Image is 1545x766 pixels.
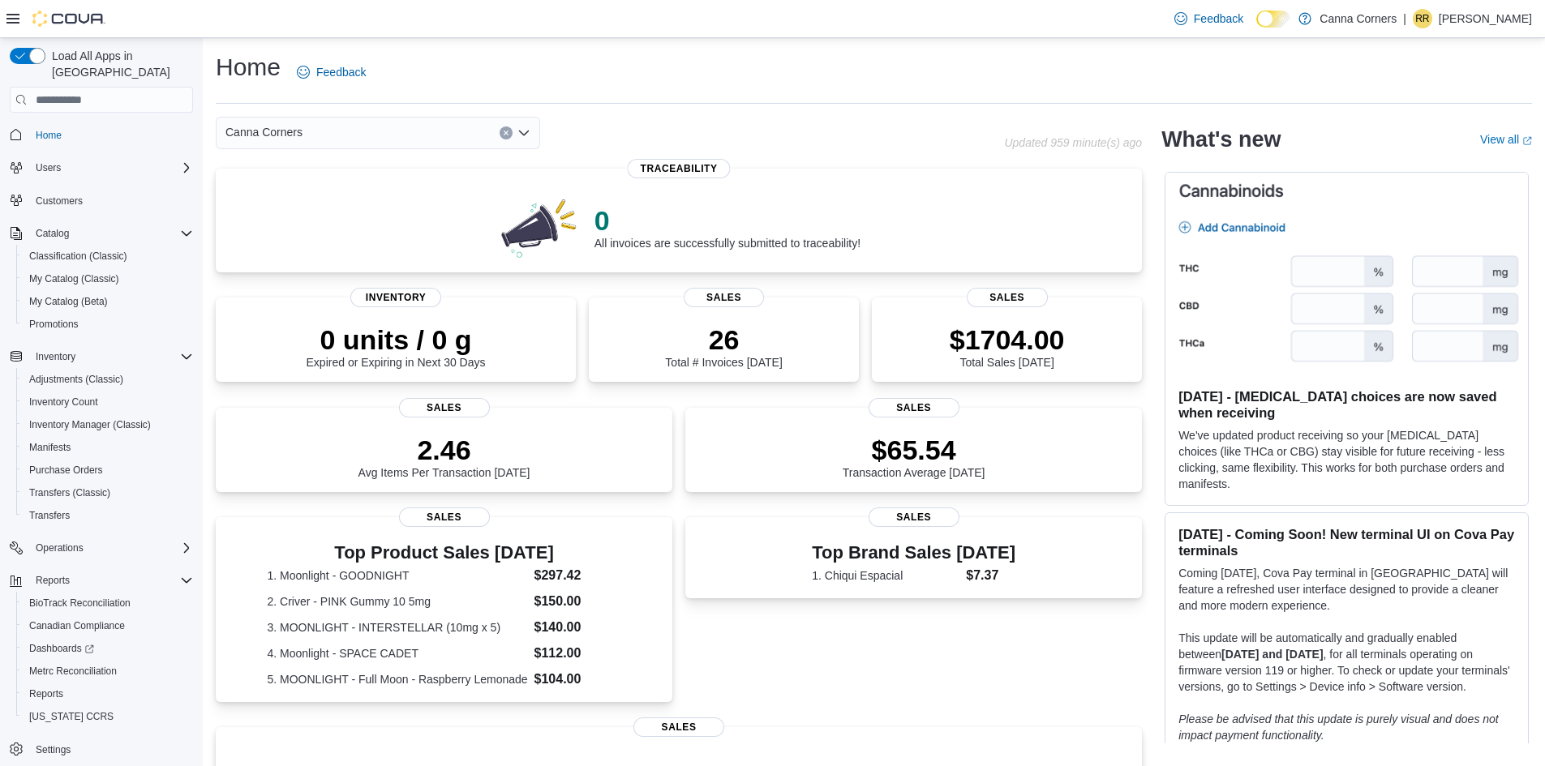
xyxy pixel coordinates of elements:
button: Users [3,156,200,179]
button: My Catalog (Classic) [16,267,200,290]
span: Transfers (Classic) [23,483,193,503]
dd: $7.37 [966,566,1015,585]
span: RR [1415,9,1429,28]
span: Transfers (Classic) [29,486,110,499]
span: Operations [29,538,193,558]
span: Canadian Compliance [23,616,193,635]
span: Canadian Compliance [29,619,125,632]
button: BioTrack Reconciliation [16,592,200,614]
button: Inventory [29,347,82,366]
span: Inventory [29,347,193,366]
a: Transfers (Classic) [23,483,117,503]
a: BioTrack Reconciliation [23,593,137,613]
button: Reports [3,569,200,592]
span: BioTrack Reconciliation [29,597,131,610]
dd: $104.00 [534,670,621,689]
p: Coming [DATE], Cova Pay terminal in [GEOGRAPHIC_DATA] will feature a refreshed user interface des... [1178,565,1515,614]
p: $65.54 [843,434,985,466]
a: Promotions [23,315,85,334]
span: Sales [399,398,490,417]
button: Settings [3,738,200,761]
button: Adjustments (Classic) [16,368,200,391]
p: 2.46 [358,434,530,466]
a: Manifests [23,438,77,457]
span: Inventory Manager (Classic) [29,418,151,431]
p: This update will be automatically and gradually enabled between , for all terminals operating on ... [1178,630,1515,695]
p: | [1403,9,1406,28]
a: My Catalog (Classic) [23,269,126,289]
span: Sales [967,288,1048,307]
span: Feedback [316,64,366,80]
span: My Catalog (Classic) [29,272,119,285]
span: Dashboards [29,642,94,655]
span: Manifests [23,438,193,457]
span: Sales [869,507,959,527]
span: Promotions [23,315,193,334]
span: Promotions [29,318,79,331]
div: Total Sales [DATE] [950,323,1065,369]
span: Washington CCRS [23,707,193,726]
h3: Top Product Sales [DATE] [267,543,620,563]
a: Purchase Orders [23,460,109,480]
p: 26 [665,323,782,356]
button: Reports [16,683,200,705]
a: Customers [29,191,89,211]
dd: $140.00 [534,618,621,637]
span: Inventory [350,288,441,307]
span: Reports [36,574,70,587]
div: Ronny Reitmeier [1413,9,1432,28]
input: Dark Mode [1256,11,1290,28]
span: Catalog [29,224,193,243]
button: Canadian Compliance [16,614,200,637]
button: Catalog [29,224,75,243]
a: Reports [23,684,70,704]
p: 0 [594,204,860,237]
span: My Catalog (Beta) [29,295,108,308]
span: Sales [399,507,490,527]
span: Inventory Manager (Classic) [23,415,193,434]
span: My Catalog (Classic) [23,269,193,289]
button: Transfers [16,504,200,527]
span: Transfers [23,506,193,525]
span: Sales [869,398,959,417]
button: Inventory [3,345,200,368]
a: Transfers [23,506,76,525]
span: Catalog [36,227,69,240]
div: Avg Items Per Transaction [DATE] [358,434,530,479]
a: My Catalog (Beta) [23,292,114,311]
span: Traceability [628,159,731,178]
button: Reports [29,571,76,590]
p: Updated 959 minute(s) ago [1004,136,1142,149]
a: Canadian Compliance [23,616,131,635]
span: Metrc Reconciliation [29,665,117,678]
a: [US_STATE] CCRS [23,707,120,726]
button: Classification (Classic) [16,245,200,267]
button: Manifests [16,436,200,459]
button: Metrc Reconciliation [16,660,200,683]
a: Metrc Reconciliation [23,661,123,681]
span: Inventory Count [23,392,193,412]
a: Feedback [290,56,372,88]
a: Feedback [1168,2,1250,35]
dt: 4. Moonlight - SPACE CADET [267,645,527,661]
dt: 1. Moonlight - GOODNIGHT [267,567,527,584]
button: Customers [3,189,200,212]
span: Users [36,161,61,174]
span: Inventory Count [29,396,98,409]
dt: 5. MOONLIGHT - Full Moon - Raspberry Lemonade [267,671,527,687]
img: Cova [32,11,105,27]
dd: $150.00 [534,592,621,611]
button: Promotions [16,313,200,336]
p: 0 units / 0 g [307,323,486,356]
button: Operations [29,538,90,558]
a: Settings [29,740,77,760]
span: Settings [29,739,193,760]
button: Operations [3,537,200,559]
a: Classification (Classic) [23,246,134,266]
span: Load All Apps in [GEOGRAPHIC_DATA] [45,48,193,80]
dt: 2. Criver - PINK Gummy 10 5mg [267,593,527,610]
span: Canna Corners [225,122,303,142]
span: Purchase Orders [23,460,193,480]
span: Dashboards [23,639,193,658]
span: Settings [36,743,71,756]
